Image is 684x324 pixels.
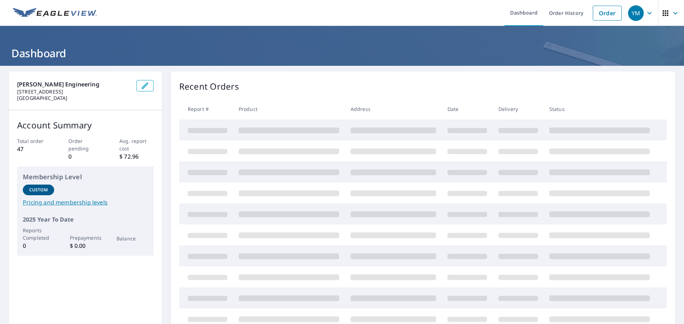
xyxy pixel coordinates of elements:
th: Status [544,99,655,119]
p: [PERSON_NAME] Engineering [17,80,131,89]
p: 2025 Year To Date [23,215,148,224]
p: Account Summary [17,119,154,132]
h1: Dashboard [9,46,675,60]
p: Total order [17,137,51,145]
th: Address [345,99,442,119]
p: Reports Completed [23,227,54,241]
th: Report # [179,99,233,119]
p: [STREET_ADDRESS] [17,89,131,95]
th: Delivery [493,99,544,119]
p: Custom [29,187,48,193]
p: Recent Orders [179,80,239,93]
p: Order pending [68,137,103,152]
p: Prepayments [70,234,101,241]
p: 0 [68,152,103,161]
a: Pricing and membership levels [23,198,148,207]
p: $ 0.00 [70,241,101,250]
p: Balance [116,235,148,242]
p: 0 [23,241,54,250]
div: YM [628,5,644,21]
p: Avg. report cost [119,137,154,152]
p: [GEOGRAPHIC_DATA] [17,95,131,101]
p: 47 [17,145,51,153]
th: Product [233,99,345,119]
p: $ 72.96 [119,152,154,161]
p: Membership Level [23,172,148,182]
th: Date [442,99,493,119]
img: EV Logo [13,8,97,18]
a: Order [593,6,622,21]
